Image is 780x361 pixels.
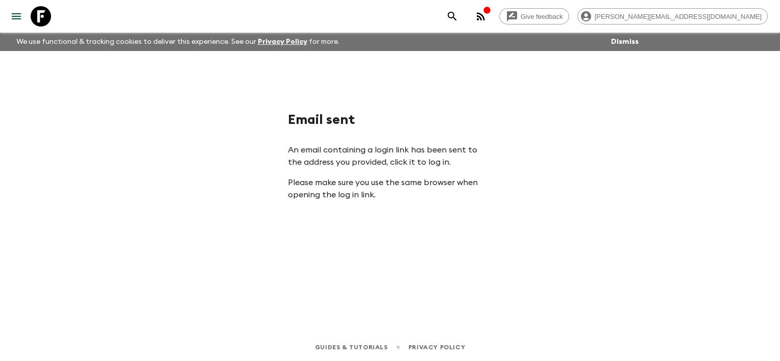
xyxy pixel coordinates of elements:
a: Privacy Policy [258,38,307,45]
p: Please make sure you use the same browser when opening the log in link. [288,176,492,201]
a: Privacy Policy [408,342,465,353]
button: menu [6,6,27,27]
span: Give feedback [515,13,569,20]
p: An email containing a login link has been sent to the address you provided, click it to log in. [288,144,492,168]
p: We use functional & tracking cookies to deliver this experience. See our for more. [12,33,344,51]
a: Give feedback [499,8,569,24]
h1: Email sent [288,112,492,127]
span: [PERSON_NAME][EMAIL_ADDRESS][DOMAIN_NAME] [589,13,767,20]
a: Guides & Tutorials [315,342,388,353]
button: search adventures [442,6,462,27]
div: [PERSON_NAME][EMAIL_ADDRESS][DOMAIN_NAME] [577,8,768,24]
button: Dismiss [608,35,641,49]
